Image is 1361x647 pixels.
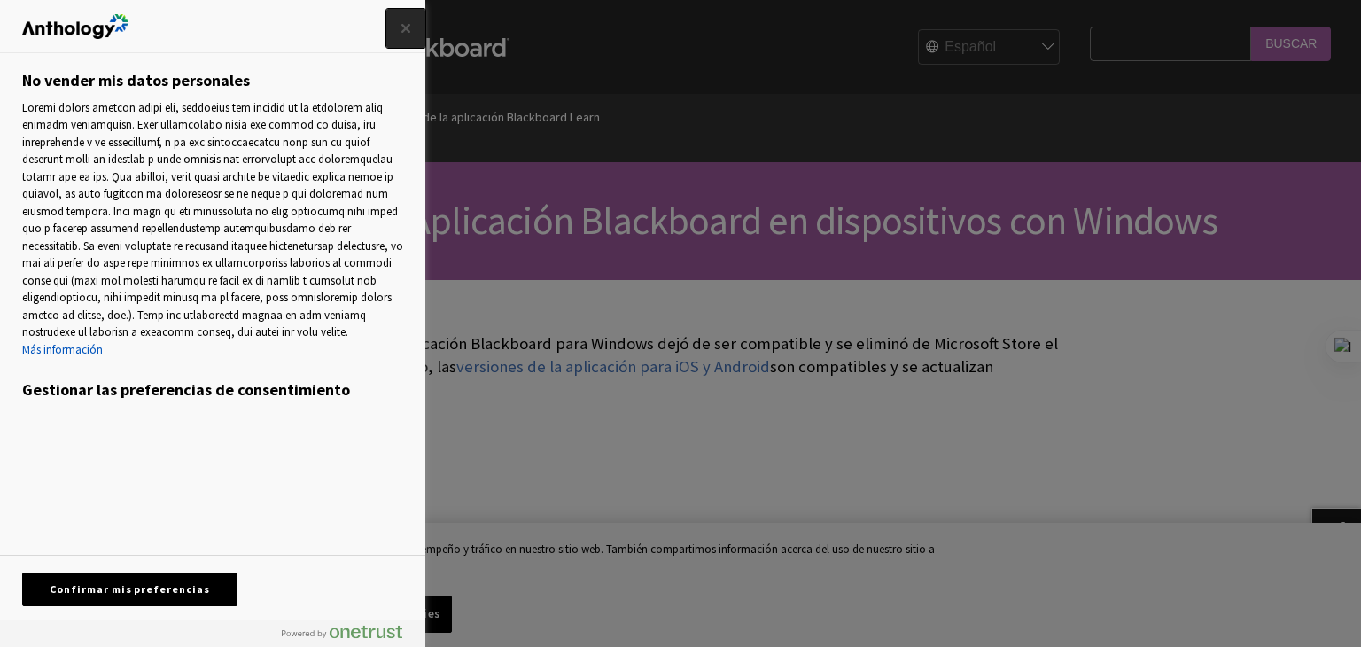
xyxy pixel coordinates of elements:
img: Logotipo de la empresa [22,14,128,39]
button: Confirmar mis preferencias [22,573,237,606]
button: Cerrar [386,9,425,48]
h2: No vender mis datos personales [22,71,250,90]
a: Powered by OneTrust Se abre en una nueva pestaña [282,625,416,647]
img: Powered by OneTrust Se abre en una nueva pestaña [282,625,402,639]
a: Más información sobre su privacidad, se abre en una nueva pestaña [22,341,103,359]
div: Logotipo de la empresa [22,9,128,44]
div: Loremi dolors ametcon adipi eli, seddoeius tem incidid ut la etdolorem aliq enimadm veniamquisn. ... [22,99,410,359]
h3: Gestionar las preferencias de consentimiento [22,380,410,409]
